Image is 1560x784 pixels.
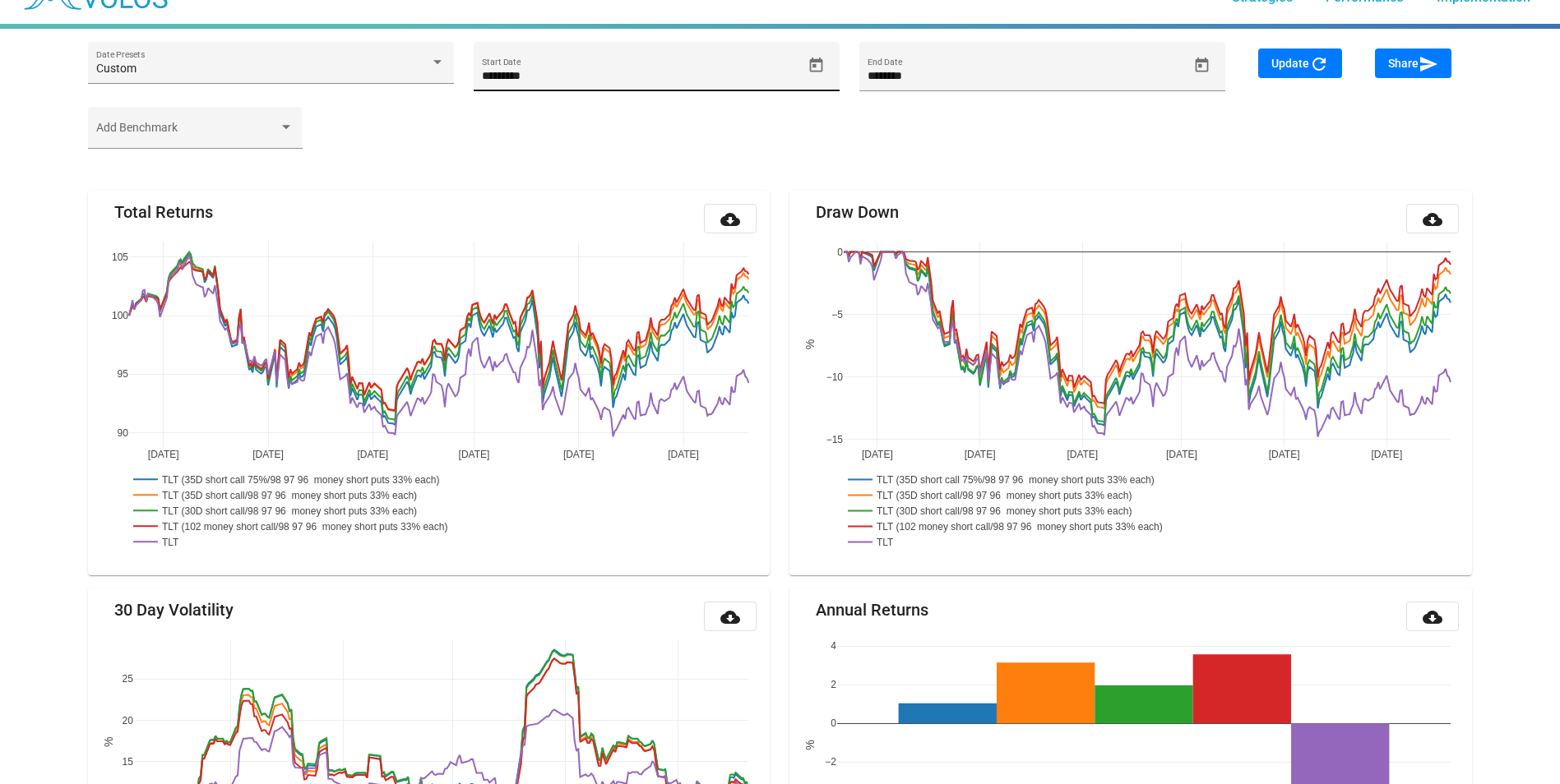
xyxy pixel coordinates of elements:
[1423,210,1442,229] mat-icon: cloud_download
[1419,54,1438,74] mat-icon: send
[816,602,928,618] mat-card-title: Annual Returns
[1423,607,1442,627] mat-icon: cloud_download
[1309,54,1329,74] mat-icon: refresh
[96,62,137,75] span: Custom
[816,204,899,220] mat-card-title: Draw Down
[720,210,740,229] mat-icon: cloud_download
[1187,51,1216,80] button: Open calendar
[1258,48,1342,78] button: Update
[114,602,234,618] mat-card-title: 30 Day Volatility
[1375,48,1451,78] button: Share
[802,51,831,80] button: Open calendar
[114,204,213,220] mat-card-title: Total Returns
[1388,57,1438,70] span: Share
[720,607,740,627] mat-icon: cloud_download
[1271,57,1329,70] span: Update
